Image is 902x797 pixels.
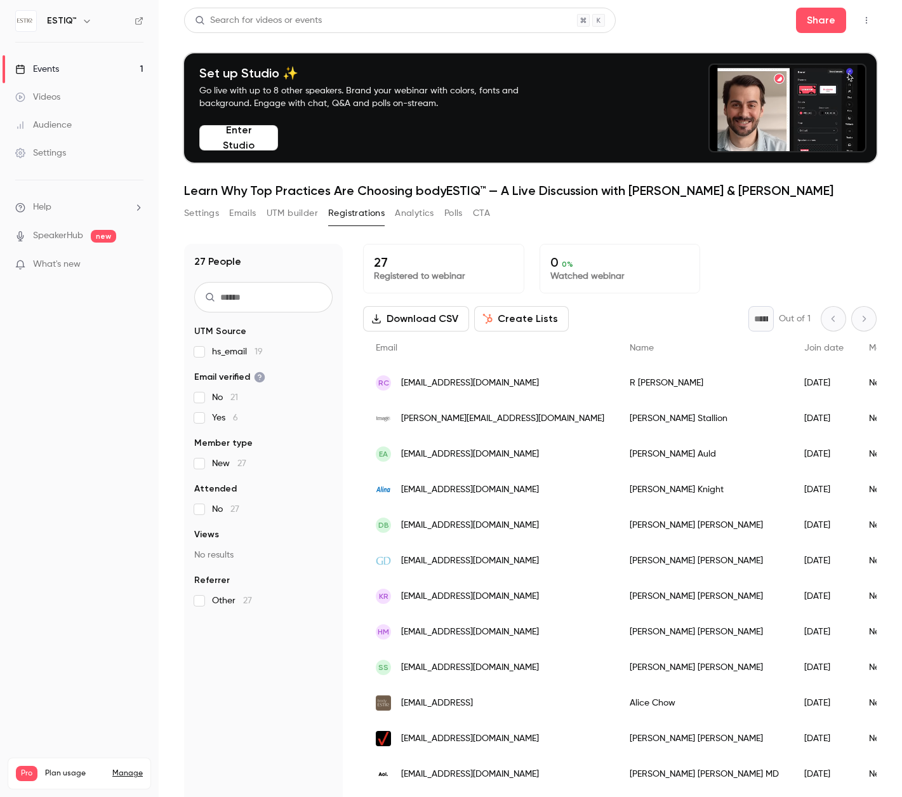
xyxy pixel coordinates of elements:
[792,365,856,401] div: [DATE]
[91,230,116,243] span: new
[194,528,219,541] span: Views
[617,721,792,756] div: [PERSON_NAME] [PERSON_NAME]
[15,91,60,104] div: Videos
[792,436,856,472] div: [DATE]
[212,457,246,470] span: New
[792,685,856,721] div: [DATE]
[230,393,238,402] span: 21
[45,768,105,779] span: Plan usage
[229,203,256,224] button: Emails
[617,365,792,401] div: R [PERSON_NAME]
[401,448,539,461] span: [EMAIL_ADDRESS][DOMAIN_NAME]
[617,507,792,543] div: [PERSON_NAME] [PERSON_NAME]
[474,306,569,332] button: Create Lists
[15,201,143,214] li: help-dropdown-opener
[194,437,253,450] span: Member type
[376,767,391,782] img: aol.com
[473,203,490,224] button: CTA
[401,768,539,781] span: [EMAIL_ADDRESS][DOMAIN_NAME]
[328,203,385,224] button: Registrations
[194,549,333,561] p: No results
[617,685,792,721] div: Alice Chow
[233,413,238,422] span: 6
[617,756,792,792] div: [PERSON_NAME] [PERSON_NAME] MD
[804,344,844,352] span: Join date
[199,65,548,81] h4: Set up Studio ✨
[184,203,219,224] button: Settings
[617,650,792,685] div: [PERSON_NAME] [PERSON_NAME]
[401,412,604,425] span: [PERSON_NAME][EMAIL_ADDRESS][DOMAIN_NAME]
[376,344,397,352] span: Email
[255,347,263,356] span: 19
[376,731,391,746] img: verizon.net
[401,554,539,568] span: [EMAIL_ADDRESS][DOMAIN_NAME]
[15,147,66,159] div: Settings
[212,345,263,358] span: hs_email
[796,8,846,33] button: Share
[112,768,143,779] a: Manage
[194,574,230,587] span: Referrer
[617,472,792,507] div: [PERSON_NAME] Knight
[792,721,856,756] div: [DATE]
[617,614,792,650] div: [PERSON_NAME] [PERSON_NAME]
[374,255,514,270] p: 27
[194,325,333,607] section: facet-groups
[194,371,265,384] span: Email verified
[47,15,77,27] h6: ESTIQ™
[194,254,241,269] h1: 27 People
[401,697,473,710] span: [EMAIL_ADDRESS]
[401,590,539,603] span: [EMAIL_ADDRESS][DOMAIN_NAME]
[33,229,83,243] a: SpeakerHub
[33,201,51,214] span: Help
[792,614,856,650] div: [DATE]
[617,543,792,579] div: [PERSON_NAME] [PERSON_NAME]
[379,591,388,602] span: KR
[792,543,856,579] div: [DATE]
[237,459,246,468] span: 27
[401,483,539,497] span: [EMAIL_ADDRESS][DOMAIN_NAME]
[401,732,539,746] span: [EMAIL_ADDRESS][DOMAIN_NAME]
[267,203,318,224] button: UTM builder
[33,258,81,271] span: What's new
[212,391,238,404] span: No
[376,553,391,568] img: goldmandermatology.com
[15,63,59,76] div: Events
[792,579,856,614] div: [DATE]
[401,661,539,674] span: [EMAIL_ADDRESS][DOMAIN_NAME]
[194,483,237,495] span: Attended
[15,119,72,131] div: Audience
[792,401,856,436] div: [DATE]
[363,306,469,332] button: Download CSV
[401,626,539,639] span: [EMAIL_ADDRESS][DOMAIN_NAME]
[617,401,792,436] div: [PERSON_NAME] Stallion
[376,695,391,711] img: estiq.ai
[199,84,548,110] p: Go live with up to 8 other speakers. Brand your webinar with colors, fonts and background. Engage...
[792,472,856,507] div: [DATE]
[401,377,539,390] span: [EMAIL_ADDRESS][DOMAIN_NAME]
[378,377,389,389] span: RC
[792,650,856,685] div: [DATE]
[550,270,690,283] p: Watched webinar
[376,482,391,497] img: alinamedical.com
[199,125,278,151] button: Enter Studio
[792,756,856,792] div: [DATE]
[779,312,811,325] p: Out of 1
[630,344,654,352] span: Name
[194,325,246,338] span: UTM Source
[378,519,389,531] span: DB
[379,448,388,460] span: EA
[401,519,539,532] span: [EMAIL_ADDRESS][DOMAIN_NAME]
[195,14,322,27] div: Search for videos or events
[617,436,792,472] div: [PERSON_NAME] Auld
[212,412,238,424] span: Yes
[212,594,252,607] span: Other
[243,596,252,605] span: 27
[550,255,690,270] p: 0
[617,579,792,614] div: [PERSON_NAME] [PERSON_NAME]
[230,505,239,514] span: 27
[184,183,877,198] h1: Learn Why Top Practices Are Choosing bodyESTIQ™ — A Live Discussion with [PERSON_NAME] & [PERSON_...
[395,203,434,224] button: Analytics
[16,11,36,31] img: ESTIQ™
[792,507,856,543] div: [DATE]
[562,260,573,269] span: 0 %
